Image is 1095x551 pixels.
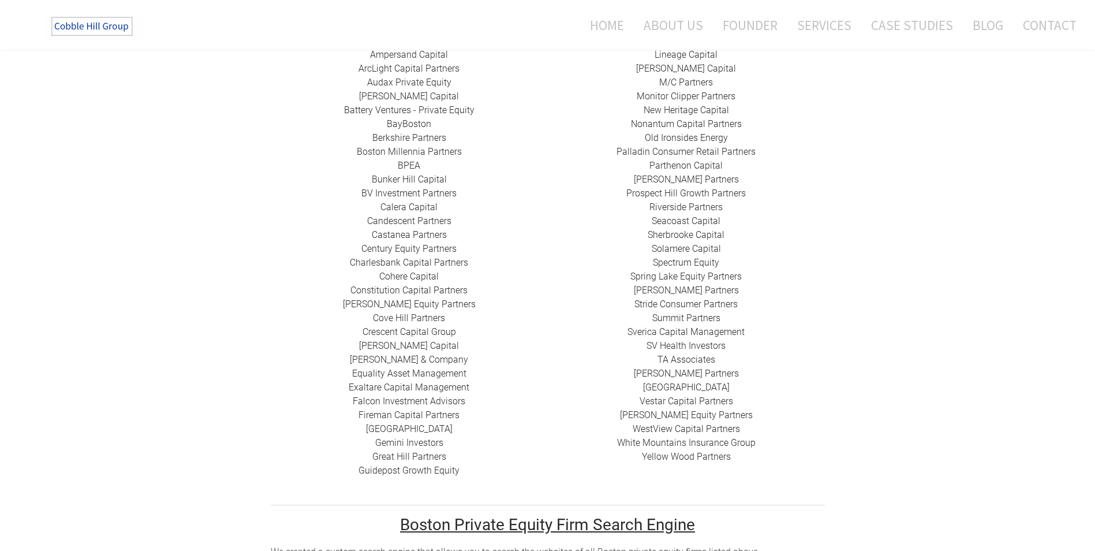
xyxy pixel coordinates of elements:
[372,174,447,185] a: ​Bunker Hill Capital
[636,63,736,74] a: [PERSON_NAME] Capital
[642,451,731,462] a: Yellow Wood Partners
[380,202,438,213] a: Calera Capital
[637,91,735,102] a: ​Monitor Clipper Partners
[361,243,457,254] a: ​Century Equity Partners
[644,105,729,116] a: New Heritage Capital
[655,49,717,60] a: Lineage Capital
[357,146,462,157] a: Boston Millennia Partners
[652,312,720,323] a: Summit Partners
[372,229,447,240] a: ​Castanea Partners
[617,437,756,448] a: White Mountains Insurance Group
[635,10,712,40] a: About Us
[659,77,713,88] a: ​M/C Partners
[362,326,456,337] a: ​Crescent Capital Group
[657,354,715,365] a: ​TA Associates
[367,215,451,226] a: Candescent Partners
[379,271,439,282] a: Cohere Capital
[400,515,695,534] u: Boston Private Equity Firm Search Engine
[630,271,742,282] a: Spring Lake Equity Partners
[862,10,962,40] a: Case Studies
[620,409,753,420] a: [PERSON_NAME] Equity Partners
[358,63,459,74] a: ​ArcLight Capital Partners
[634,174,739,185] a: ​[PERSON_NAME] Partners
[349,382,469,393] a: ​Exaltare Capital Management
[649,160,723,171] a: ​Parthenon Capital
[343,299,476,310] a: ​[PERSON_NAME] Equity Partners
[788,10,860,40] a: Services
[640,396,733,407] a: ​Vestar Capital Partners
[366,423,453,434] a: ​[GEOGRAPHIC_DATA]
[627,326,745,337] a: Sverica Capital Management
[714,10,786,40] a: Founder
[634,285,739,296] a: [PERSON_NAME] Partners
[370,49,448,60] a: ​Ampersand Capital
[373,312,445,323] a: Cove Hill Partners
[372,451,446,462] a: Great Hill Partners​
[646,340,726,351] a: SV Health Investors
[367,77,451,88] a: Audax Private Equity
[398,160,420,171] a: BPEA
[616,146,756,157] a: Palladin Consumer Retail Partners
[358,465,459,476] a: Guidepost Growth Equity
[573,10,633,40] a: Home
[44,12,142,41] img: The Cobble Hill Group LLC
[648,229,724,240] a: ​Sherbrooke Capital​
[1014,10,1077,40] a: Contact
[649,202,723,213] a: Riverside Partners
[653,257,719,268] a: Spectrum Equity
[645,132,728,143] a: ​Old Ironsides Energy
[643,382,730,393] a: ​[GEOGRAPHIC_DATA]
[634,368,739,379] a: [PERSON_NAME] Partners
[634,299,738,310] a: Stride Consumer Partners
[352,368,466,379] a: ​Equality Asset Management
[375,437,443,448] a: Gemini Investors
[359,91,459,102] a: [PERSON_NAME] Capital
[350,285,468,296] a: Constitution Capital Partners
[631,118,742,129] a: Nonantum Capital Partners
[372,132,446,143] a: Berkshire Partners
[633,423,740,434] a: ​WestView Capital Partners
[652,243,721,254] a: Solamere Capital
[359,340,459,351] a: [PERSON_NAME] Capital
[361,188,457,199] a: BV Investment Partners
[964,10,1012,40] a: Blog
[344,105,474,116] a: Battery Ventures - Private Equity
[353,396,465,407] a: ​Falcon Investment Advisors
[350,257,468,268] a: Charlesbank Capital Partners
[626,188,746,199] a: Prospect Hill Growth Partners
[652,215,720,226] a: Seacoast Capital
[358,409,459,420] a: Fireman Capital Partners
[350,354,468,365] a: [PERSON_NAME] & Company
[387,118,431,129] a: BayBoston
